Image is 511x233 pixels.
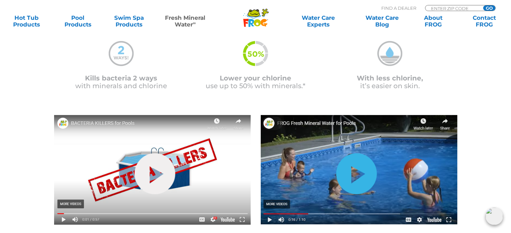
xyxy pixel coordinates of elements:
[54,74,188,90] p: with minerals and chlorine
[54,115,251,225] img: Picture1
[485,208,503,225] img: openIcon
[85,74,157,82] span: Kills bacteria 2 ways
[193,20,196,25] sup: ∞
[377,41,402,66] img: mineral-water-less-chlorine
[188,74,323,90] p: use up to 50% with minerals.*
[483,5,495,11] input: GO
[357,74,423,82] span: With less chlorine,
[430,5,476,11] input: Zip Code Form
[362,14,402,28] a: Water CareBlog
[160,14,210,28] a: Fresh MineralWater∞
[381,5,416,11] p: Find A Dealer
[261,115,457,224] img: Picture3
[465,14,504,28] a: ContactFROG
[109,14,149,28] a: Swim SpaProducts
[109,41,134,66] img: mineral-water-2-ways
[286,14,351,28] a: Water CareExperts
[413,14,453,28] a: AboutFROG
[220,74,291,82] span: Lower your chlorine
[7,14,46,28] a: Hot TubProducts
[58,14,97,28] a: PoolProducts
[243,41,268,66] img: fmw-50percent-icon
[323,74,457,90] p: it’s easier on skin.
